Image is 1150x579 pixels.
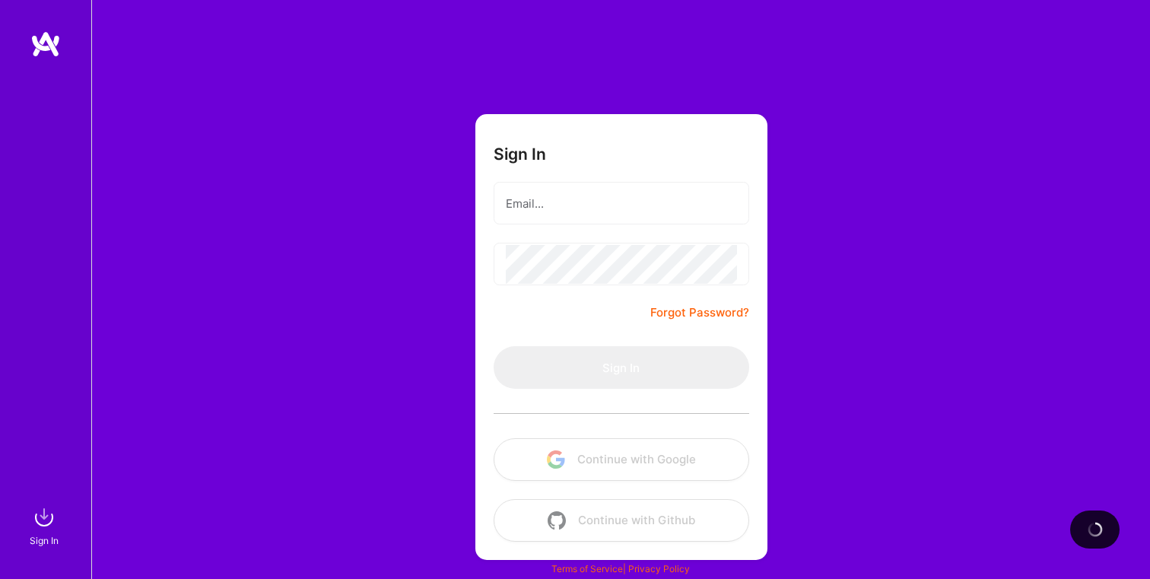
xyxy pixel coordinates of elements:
[494,499,749,542] button: Continue with Github
[91,533,1150,571] div: © 2025 ATeams Inc., All rights reserved.
[551,563,623,574] a: Terms of Service
[494,346,749,389] button: Sign In
[628,563,690,574] a: Privacy Policy
[30,30,61,58] img: logo
[32,502,59,549] a: sign inSign In
[551,563,690,574] span: |
[1086,520,1104,539] img: loading
[29,502,59,533] img: sign in
[494,145,546,164] h3: Sign In
[650,304,749,322] a: Forgot Password?
[494,438,749,481] button: Continue with Google
[30,533,59,549] div: Sign In
[547,450,565,469] img: icon
[506,184,737,223] input: Email...
[548,511,566,530] img: icon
